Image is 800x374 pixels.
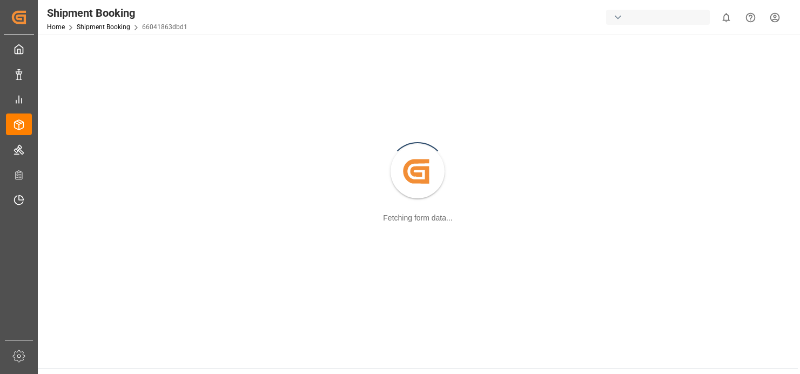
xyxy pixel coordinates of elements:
[383,212,452,224] div: Fetching form data...
[714,5,738,30] button: show 0 new notifications
[47,23,65,31] a: Home
[47,5,187,21] div: Shipment Booking
[738,5,763,30] button: Help Center
[77,23,130,31] a: Shipment Booking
